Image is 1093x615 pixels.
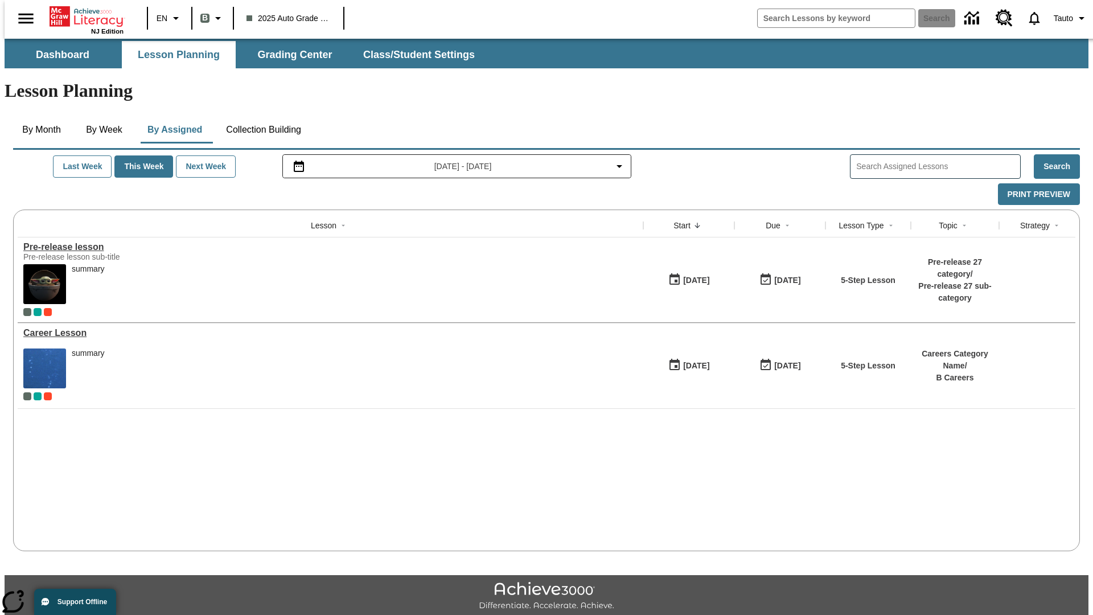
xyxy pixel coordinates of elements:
button: This Week [114,155,173,178]
div: summary [72,264,105,274]
button: By Week [76,116,133,143]
div: Strategy [1020,220,1050,231]
p: Pre-release 27 sub-category [917,280,993,304]
span: Class/Student Settings [363,48,475,61]
a: Data Center [958,3,989,34]
button: Search [1034,154,1080,179]
div: 2025 Auto Grade 1 A [34,392,42,400]
button: Grading Center [238,41,352,68]
svg: Collapse Date Range Filter [613,159,626,173]
button: By Assigned [138,116,211,143]
a: Pre-release lesson, Lessons [23,242,638,252]
button: Language: EN, Select a language [151,8,188,28]
div: Pre-release lesson [23,242,638,252]
a: Notifications [1020,3,1049,33]
button: Open side menu [9,2,43,35]
button: Support Offline [34,589,116,615]
div: [DATE] [774,273,800,288]
img: fish [23,348,66,388]
button: By Month [13,116,70,143]
button: Class/Student Settings [354,41,484,68]
div: [DATE] [683,273,709,288]
button: Profile/Settings [1049,8,1093,28]
button: Collection Building [217,116,310,143]
button: Sort [336,219,350,232]
div: Career Lesson [23,328,638,338]
p: Careers Category Name / [917,348,993,372]
div: Current Class [23,308,31,316]
button: Sort [1050,219,1063,232]
button: Sort [884,219,898,232]
a: Career Lesson, Lessons [23,328,638,338]
div: [DATE] [774,359,800,373]
div: [DATE] [683,359,709,373]
span: NJ Edition [91,28,124,35]
span: Lesson Planning [138,48,220,61]
h1: Lesson Planning [5,80,1088,101]
button: 01/22/25: First time the lesson was available [664,269,713,291]
button: 01/17/26: Last day the lesson can be accessed [755,355,804,376]
span: Grading Center [257,48,332,61]
p: 5-Step Lesson [841,360,895,372]
div: Topic [939,220,958,231]
div: 2025 Auto Grade 1 A [34,308,42,316]
button: Print Preview [998,183,1080,206]
span: EN [157,13,167,24]
p: 5-Step Lesson [841,274,895,286]
span: Support Offline [57,598,107,606]
span: 2025 Auto Grade 1 B [246,13,331,24]
div: summary [72,348,105,388]
div: summary [72,264,105,304]
button: Sort [691,219,704,232]
div: Test 1 [44,392,52,400]
span: [DATE] - [DATE] [434,161,492,173]
input: Search Assigned Lessons [856,158,1020,175]
div: SubNavbar [5,39,1088,68]
button: Boost Class color is gray green. Change class color [196,8,229,28]
input: search field [758,9,915,27]
div: Lesson [311,220,336,231]
div: Start [673,220,691,231]
a: Home [50,5,124,28]
span: Dashboard [36,48,89,61]
span: Tauto [1054,13,1073,24]
span: B [202,11,208,25]
button: 01/25/26: Last day the lesson can be accessed [755,269,804,291]
button: Sort [780,219,794,232]
div: Home [50,4,124,35]
p: B Careers [917,372,993,384]
img: hero alt text [23,264,66,304]
img: Achieve3000 Differentiate Accelerate Achieve [479,582,614,611]
button: Dashboard [6,41,120,68]
button: Select the date range menu item [287,159,627,173]
button: Last Week [53,155,112,178]
a: Resource Center, Will open in new tab [989,3,1020,34]
div: SubNavbar [5,41,485,68]
p: Pre-release 27 category / [917,256,993,280]
div: Lesson Type [839,220,884,231]
button: Lesson Planning [122,41,236,68]
div: Due [766,220,780,231]
div: Pre-release lesson sub-title [23,252,194,261]
button: Next Week [176,155,236,178]
button: 01/13/25: First time the lesson was available [664,355,713,376]
div: Current Class [23,392,31,400]
div: summary [72,348,105,358]
div: Test 1 [44,308,52,316]
button: Sort [958,219,971,232]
